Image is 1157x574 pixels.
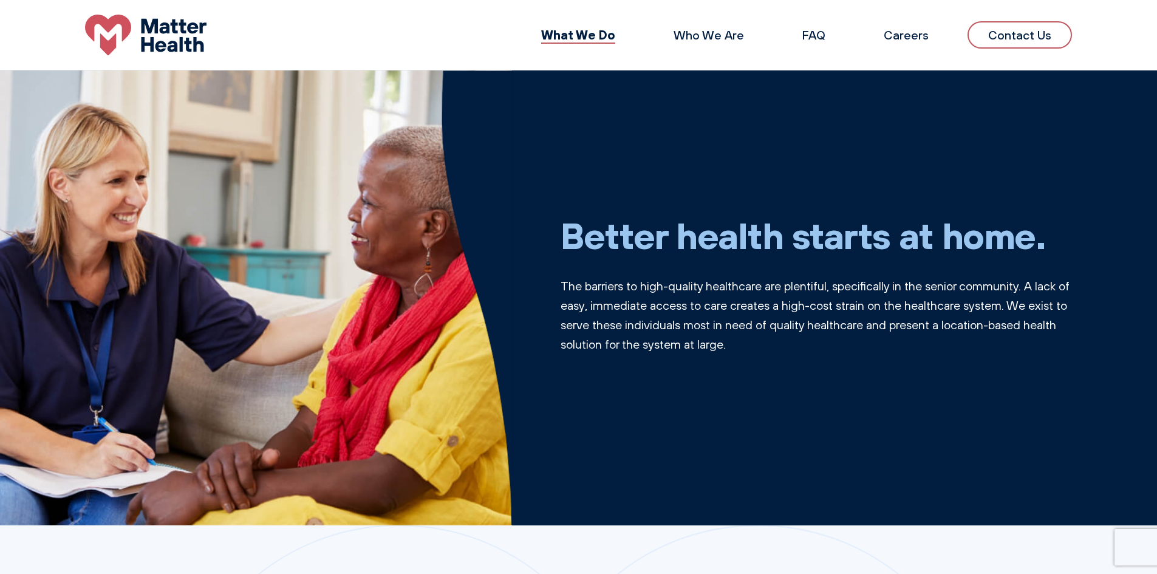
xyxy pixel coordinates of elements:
a: Who We Are [674,27,744,43]
p: The barriers to high-quality healthcare are plentiful, specifically in the senior community. A la... [561,276,1073,354]
a: What We Do [541,27,615,43]
a: Careers [884,27,929,43]
a: Contact Us [968,21,1072,49]
h1: Better health starts at home. [561,213,1073,257]
a: FAQ [802,27,825,43]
